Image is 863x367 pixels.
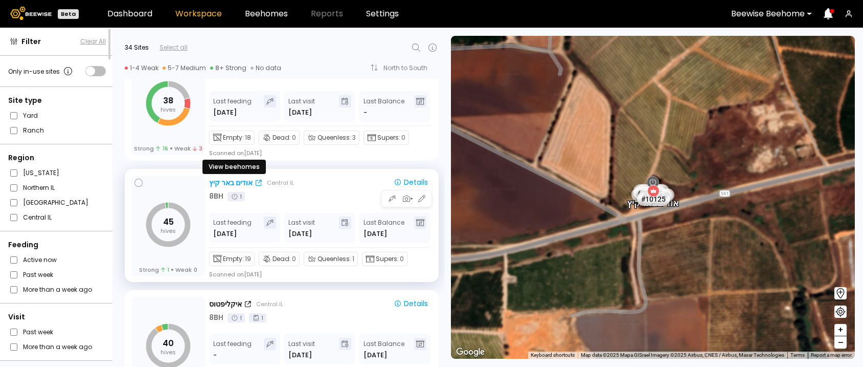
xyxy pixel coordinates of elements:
div: # 10125 [637,192,670,206]
div: Dead: [259,252,300,266]
div: Only in-use sites [8,65,74,77]
div: Dead: [259,131,300,145]
div: 8 BH [209,191,223,202]
div: [DATE] [288,107,312,118]
label: Yard [23,110,38,121]
label: Ranch [23,125,44,136]
div: Scanned on [DATE] [209,270,262,278]
tspan: hives [161,227,176,235]
tspan: hives [161,348,176,356]
button: + [834,324,847,336]
span: 0 [194,266,197,273]
div: Scanned on [DATE] [209,149,262,157]
span: 3 [193,145,202,152]
span: Map data ©2025 Mapa GISrael Imagery ©2025 Airbus, CNES / Airbus, Maxar Technologies [581,352,784,358]
div: Empty: [209,131,255,145]
div: # 10102 [631,187,664,201]
div: Central IL [256,300,283,308]
label: [GEOGRAPHIC_DATA] [23,197,88,208]
a: Dashboard [107,10,152,18]
tspan: 38 [163,95,173,106]
div: 1 [228,192,245,201]
div: Queenless: [304,131,359,145]
div: [DATE] [213,107,238,118]
div: # 10127 [633,186,666,199]
span: 1 [161,266,169,273]
label: Northern IL [23,182,55,193]
a: Report a map error [811,352,852,358]
span: 18 [245,133,251,142]
a: Workspace [175,10,222,18]
span: – [838,336,844,349]
button: Clear All [80,37,106,46]
span: Reports [311,10,343,18]
div: Strong Weak [139,266,197,273]
label: [US_STATE] [23,167,59,178]
span: 3 [352,133,356,142]
span: 1 [352,254,354,264]
div: Last visit [288,217,315,239]
label: Past week [23,327,53,337]
div: Feeding [8,240,106,250]
div: Empty: [209,252,255,266]
span: 0 [292,254,296,264]
label: Central IL [23,212,52,223]
a: Terms (opens in new tab) [790,352,805,358]
div: [DATE] [288,350,312,360]
label: More than a week ago [23,284,92,295]
div: Strong Weak [134,145,202,152]
div: Last visit [288,338,315,360]
a: Settings [366,10,399,18]
span: [DATE] [364,350,387,360]
div: Visit [8,312,106,322]
div: Select all [160,43,188,52]
a: Open this area in Google Maps (opens a new window) [453,346,487,359]
div: 8 BH [209,312,223,323]
span: - [364,107,367,118]
div: Site type [8,95,106,106]
tspan: 45 [163,216,174,228]
tspan: 40 [163,337,174,349]
div: View beehomes [202,160,266,174]
div: Last feeding [213,338,252,360]
span: 0 [292,133,296,142]
div: North to South [383,65,435,71]
span: Filter [21,36,41,47]
div: Last feeding [213,217,252,239]
div: Queenless: [304,252,358,266]
button: Keyboard shortcuts [531,352,575,359]
button: Details [390,177,432,189]
div: Details [394,178,428,187]
label: Past week [23,269,53,280]
div: Beta [58,9,79,19]
div: Supers: [362,252,407,266]
label: Active now [23,254,57,265]
div: אודים באר קיץ [627,187,679,208]
div: 1 [228,313,245,322]
div: - [213,350,218,360]
div: איקליפטוס [209,299,242,310]
a: Beehomes [245,10,288,18]
tspan: hives [161,105,176,114]
div: 1-4 Weak [125,64,158,72]
div: Last Balance [364,217,404,239]
div: אודים באר קיץ [209,178,253,188]
img: Google [453,346,487,359]
span: 19 [245,254,251,264]
div: [DATE] [213,229,238,239]
div: Last Balance [364,95,404,118]
div: 5-7 Medium [163,64,206,72]
span: [DATE] [364,229,387,239]
div: No data [251,64,281,72]
div: 1 [249,313,266,322]
button: Details [390,298,432,310]
span: + [837,323,844,336]
div: 8+ Strong [210,64,246,72]
span: 16 [156,145,168,152]
div: Last visit [288,95,315,118]
label: More than a week ago [23,341,92,352]
div: 34 Sites [125,43,149,52]
div: Central IL [267,179,294,187]
div: [DATE] [288,229,312,239]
